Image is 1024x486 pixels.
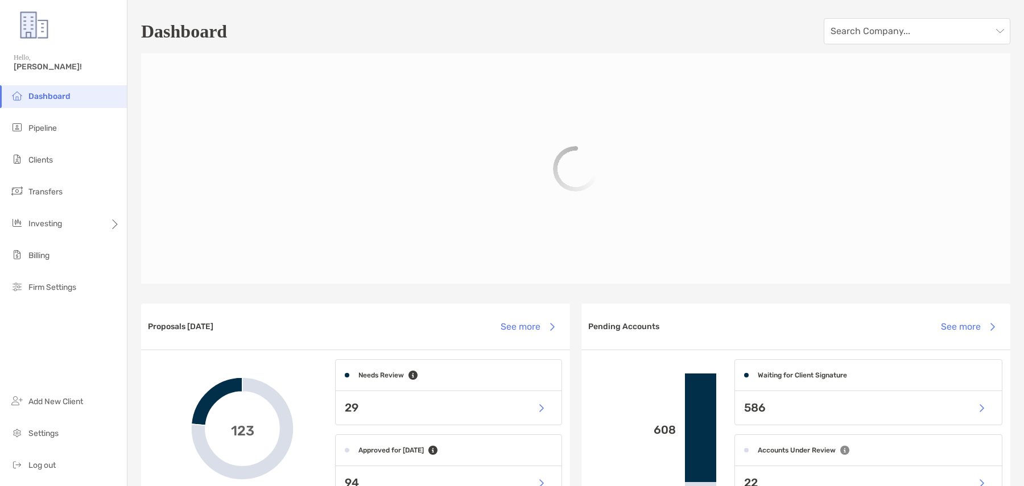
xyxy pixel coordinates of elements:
[10,184,24,198] img: transfers icon
[10,216,24,230] img: investing icon
[28,397,83,406] span: Add New Client
[358,446,424,454] h4: Approved for [DATE]
[492,314,563,339] button: See more
[932,314,1004,339] button: See more
[10,89,24,102] img: dashboard icon
[10,394,24,408] img: add_new_client icon
[28,460,56,470] span: Log out
[10,248,24,261] img: billing icon
[10,121,24,134] img: pipeline icon
[345,401,358,415] p: 29
[10,152,24,166] img: clients icon
[758,446,836,454] h4: Accounts Under Review
[28,123,57,133] span: Pipeline
[148,322,213,331] h3: Proposals [DATE]
[14,62,120,72] span: [PERSON_NAME]!
[28,187,63,197] span: Transfers
[14,5,55,45] img: Zoe Logo
[28,155,53,165] span: Clients
[10,458,24,471] img: logout icon
[231,421,254,437] span: 123
[358,371,404,379] h4: Needs Review
[758,371,847,379] h4: Waiting for Client Signature
[28,251,49,260] span: Billing
[10,280,24,293] img: firm-settings icon
[28,283,76,292] span: Firm Settings
[28,219,62,229] span: Investing
[28,429,59,438] span: Settings
[141,21,227,42] h1: Dashboard
[744,401,766,415] p: 586
[10,426,24,439] img: settings icon
[588,322,659,331] h3: Pending Accounts
[591,423,676,437] p: 608
[28,92,71,101] span: Dashboard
